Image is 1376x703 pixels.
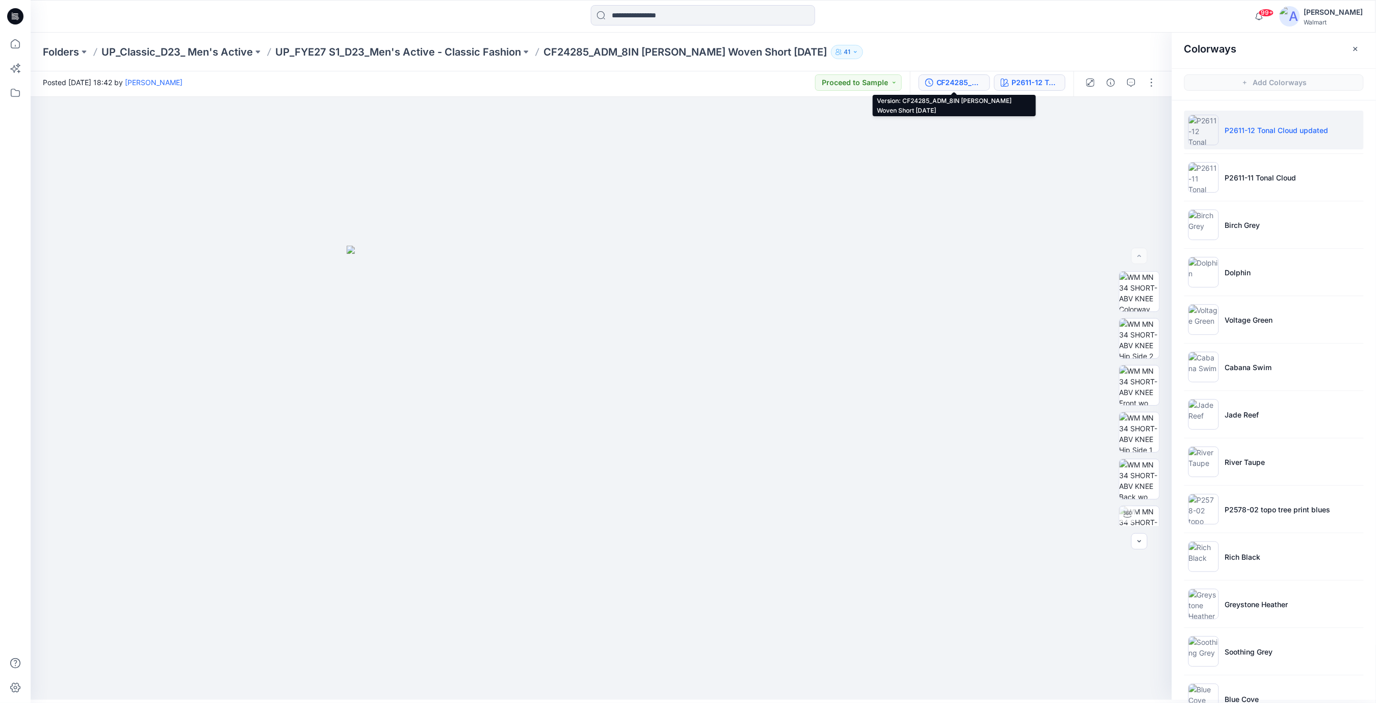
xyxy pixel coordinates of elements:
[347,246,856,700] img: eyJhbGciOiJIUzI1NiIsImtpZCI6IjAiLCJzbHQiOiJzZXMiLCJ0eXAiOiJKV1QifQ.eyJkYXRhIjp7InR5cGUiOiJzdG9yYW...
[1304,6,1363,18] div: [PERSON_NAME]
[1225,646,1273,657] p: Soothing Grey
[1188,589,1219,619] img: Greystone Heather
[1225,504,1331,515] p: P2578-02 topo tree print blues
[1120,272,1159,311] img: WM MN 34 SHORT-ABV KNEE Colorway wo Avatar
[1188,162,1219,193] img: P2611-11 Tonal Cloud
[1304,18,1363,26] div: Walmart
[1225,599,1288,610] p: Greystone Heather
[1280,6,1300,27] img: avatar
[1225,172,1296,183] p: P2611-11 Tonal Cloud
[994,74,1066,91] button: P2611-12 Tonal Cloud updated
[1188,636,1219,667] img: Soothing Grey
[1188,494,1219,525] img: P2578-02 topo tree print blues
[937,77,983,88] div: CF24285_ADM_8IN AW OPP Woven Short 23APR25
[1120,506,1159,546] img: WM MN 34 SHORT-ABV KNEE Turntable with Avatar
[1120,412,1159,452] img: WM MN 34 SHORT-ABV KNEE Hip Side 1 wo Avatar
[1184,43,1237,55] h2: Colorways
[1188,399,1219,430] img: Jade Reef
[1188,352,1219,382] img: Cabana Swim
[1188,447,1219,477] img: River Taupe
[1188,115,1219,145] img: P2611-12 Tonal Cloud updated
[275,45,521,59] a: UP_FYE27 S1_D23_Men's Active - Classic Fashion
[1120,366,1159,405] img: WM MN 34 SHORT-ABV KNEE Front wo Avatar
[1225,220,1260,230] p: Birch Grey
[1225,552,1261,562] p: Rich Black
[1225,362,1272,373] p: Cabana Swim
[831,45,863,59] button: 41
[1120,319,1159,358] img: WM MN 34 SHORT-ABV KNEE Hip Side 2
[1120,459,1159,499] img: WM MN 34 SHORT-ABV KNEE Back wo Avatar
[1225,315,1273,325] p: Voltage Green
[1188,541,1219,572] img: Rich Black
[43,77,183,88] span: Posted [DATE] 18:42 by
[1259,9,1274,17] span: 99+
[1188,257,1219,288] img: Dolphin
[919,74,990,91] button: CF24285_ADM_8IN [PERSON_NAME] Woven Short [DATE]
[1012,77,1059,88] div: P2611-12 Tonal Cloud updated
[1103,74,1119,91] button: Details
[101,45,253,59] a: UP_Classic_D23_ Men's Active
[543,45,827,59] p: CF24285_ADM_8IN [PERSON_NAME] Woven Short [DATE]
[1225,125,1329,136] p: P2611-12 Tonal Cloud updated
[844,46,850,58] p: 41
[1225,457,1265,467] p: River Taupe
[1225,409,1259,420] p: Jade Reef
[1188,210,1219,240] img: Birch Grey
[1188,304,1219,335] img: Voltage Green
[1225,267,1251,278] p: Dolphin
[125,78,183,87] a: [PERSON_NAME]
[43,45,79,59] a: Folders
